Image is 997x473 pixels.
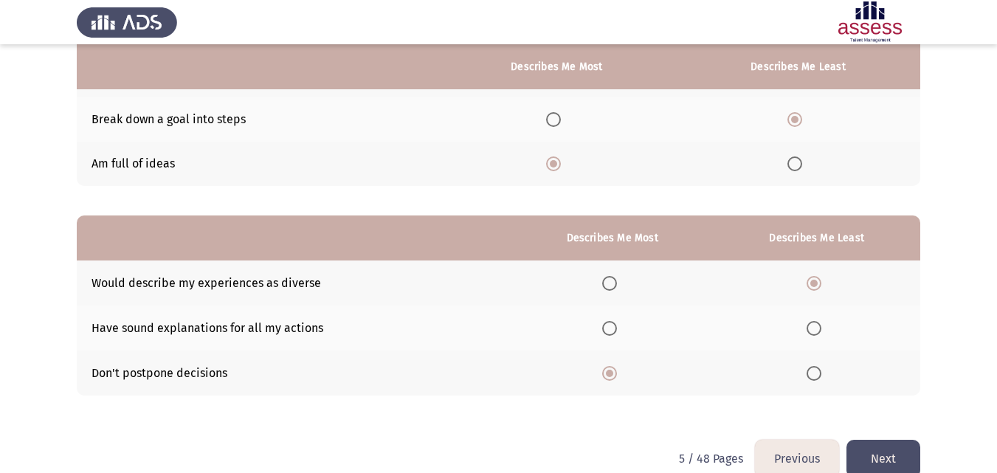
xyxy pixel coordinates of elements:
mat-radio-group: Select an option [546,156,567,170]
img: Assess Talent Management logo [77,1,177,43]
th: Describes Me Most [511,215,714,260]
td: Am full of ideas [77,142,438,187]
mat-radio-group: Select an option [807,320,827,334]
td: Break down a goal into steps [77,97,438,142]
th: Describes Me Least [713,215,920,260]
mat-radio-group: Select an option [602,320,623,334]
mat-radio-group: Select an option [602,275,623,289]
mat-radio-group: Select an option [602,365,623,379]
mat-radio-group: Select an option [807,365,827,379]
img: Assessment logo of Development Assessment R1 (EN/AR) [820,1,920,43]
th: Describes Me Most [438,44,676,89]
mat-radio-group: Select an option [787,111,808,125]
th: Describes Me Least [676,44,920,89]
td: Don't postpone decisions [77,351,511,396]
td: Would describe my experiences as diverse [77,260,511,305]
mat-radio-group: Select an option [787,156,808,170]
mat-radio-group: Select an option [546,111,567,125]
mat-radio-group: Select an option [807,275,827,289]
td: Have sound explanations for all my actions [77,305,511,351]
p: 5 / 48 Pages [679,452,743,466]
